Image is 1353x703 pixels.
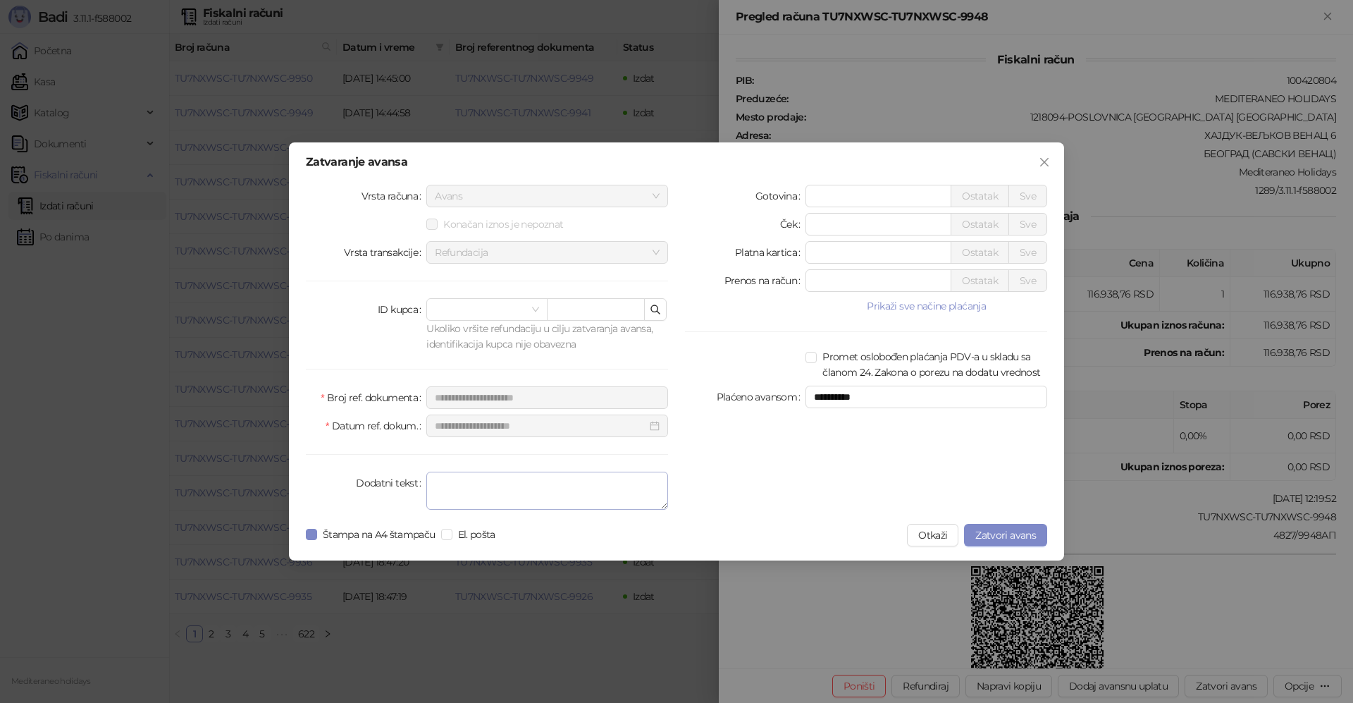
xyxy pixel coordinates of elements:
[378,298,426,321] label: ID kupca
[907,524,958,546] button: Otkaži
[805,298,1047,314] button: Prikaži sve načine plaćanja
[951,241,1009,264] button: Ostatak
[1008,185,1047,207] button: Sve
[1033,157,1056,168] span: Zatvori
[1033,151,1056,173] button: Close
[435,185,660,207] span: Avans
[975,529,1036,542] span: Zatvori avans
[735,241,805,264] label: Platna kartica
[452,527,501,542] span: El. pošta
[1008,269,1047,292] button: Sve
[426,472,668,510] textarea: Dodatni tekst
[951,213,1009,236] button: Ostatak
[755,185,805,207] label: Gotovina
[951,269,1009,292] button: Ostatak
[964,524,1047,546] button: Zatvori avans
[317,527,441,542] span: Štampa na A4 štampaču
[426,386,668,409] input: Broj ref. dokumenta
[1008,213,1047,236] button: Sve
[306,157,1047,168] div: Zatvaranje avansa
[435,242,660,263] span: Refundacija
[1039,157,1050,168] span: close
[344,241,427,264] label: Vrsta transakcije
[724,269,806,292] label: Prenos na račun
[356,472,426,494] label: Dodatni tekst
[362,185,427,207] label: Vrsta računa
[1008,241,1047,264] button: Sve
[321,386,426,409] label: Broj ref. dokumenta
[817,349,1047,380] span: Promet oslobođen plaćanja PDV-a u skladu sa članom 24. Zakona o porezu na dodatu vrednost
[717,386,806,408] label: Plaćeno avansom
[435,418,647,434] input: Datum ref. dokum.
[326,415,426,437] label: Datum ref. dokum.
[780,213,805,236] label: Ček
[426,321,668,352] div: Ukoliko vršite refundaciju u cilju zatvaranja avansa, identifikacija kupca nije obavezna
[951,185,1009,207] button: Ostatak
[438,216,569,232] span: Konačan iznos je nepoznat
